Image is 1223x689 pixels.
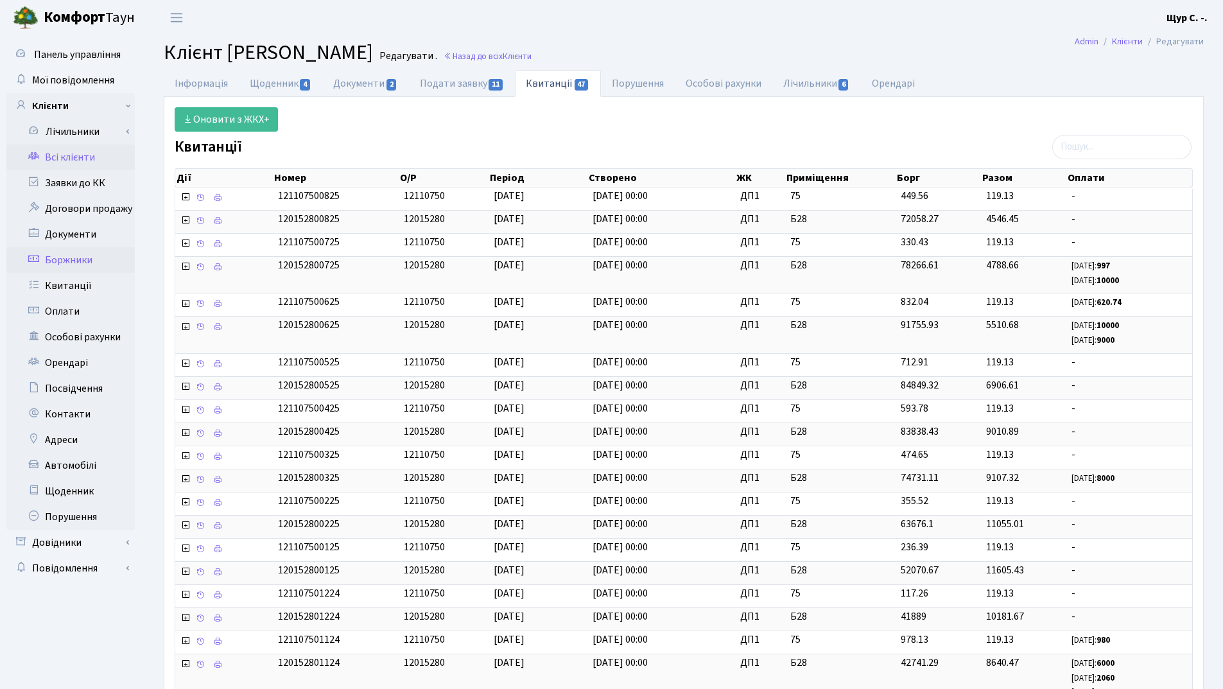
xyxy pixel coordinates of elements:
span: [DATE] [494,318,525,332]
a: Орендарі [861,70,926,97]
span: Б28 [790,517,890,532]
span: 8640.47 [986,656,1019,670]
span: 75 [790,189,890,204]
span: 4 [300,79,310,91]
span: 75 [790,586,890,601]
span: 120152801124 [278,656,340,670]
th: Дії [175,169,273,187]
small: Редагувати . [377,50,437,62]
span: 120152800525 [278,378,340,392]
span: ДП1 [740,494,780,509]
span: ДП1 [740,424,780,439]
a: Щоденник [239,70,322,97]
span: 121107500825 [278,189,340,203]
span: 5510.68 [986,318,1019,332]
span: [DATE] 00:00 [593,212,648,226]
span: [DATE] [494,378,525,392]
span: 978.13 [901,632,928,647]
span: 119.13 [986,586,1014,600]
span: [DATE] [494,586,525,600]
label: Квитанції [175,138,242,157]
span: Б28 [790,378,890,393]
span: Клієнт [PERSON_NAME] [164,38,373,67]
span: ДП1 [740,258,780,273]
span: 121107500625 [278,295,340,309]
span: [DATE] 00:00 [593,401,648,415]
small: [DATE]: [1071,335,1115,346]
span: 119.13 [986,235,1014,249]
a: Щур С. -. [1167,10,1208,26]
span: [DATE] 00:00 [593,563,648,577]
a: Порушення [6,504,135,530]
span: - [1071,212,1187,227]
a: Квитанції [515,70,600,97]
span: Таун [44,7,135,29]
span: 474.65 [901,448,928,462]
span: 75 [790,448,890,462]
span: 12110750 [404,295,445,309]
span: [DATE] 00:00 [593,471,648,485]
span: 12015280 [404,212,445,226]
a: Контакти [6,401,135,427]
span: ДП1 [740,586,780,601]
span: [DATE] [494,517,525,531]
a: Квитанції [6,273,135,299]
input: Пошук... [1052,135,1192,159]
span: 47 [575,79,589,91]
span: - [1071,517,1187,532]
span: ДП1 [740,318,780,333]
span: [DATE] [494,494,525,508]
span: ДП1 [740,563,780,578]
span: 12015280 [404,517,445,531]
span: [DATE] [494,632,525,647]
span: [DATE] 00:00 [593,424,648,439]
span: 6 [838,79,849,91]
a: Оновити з ЖКХ+ [175,107,278,132]
b: 8000 [1097,473,1115,484]
span: - [1071,494,1187,509]
span: 42741.29 [901,656,939,670]
span: 119.13 [986,295,1014,309]
span: 832.04 [901,295,928,309]
span: 120152800125 [278,563,340,577]
span: [DATE] 00:00 [593,632,648,647]
th: Оплати [1066,169,1192,187]
span: ДП1 [740,517,780,532]
small: [DATE]: [1071,634,1110,646]
a: Документи [322,70,408,97]
th: Борг [896,169,981,187]
span: ДП1 [740,378,780,393]
a: Документи [6,222,135,247]
span: Б28 [790,424,890,439]
span: 120152801224 [278,609,340,624]
span: 120152800325 [278,471,340,485]
span: ДП1 [740,212,780,227]
span: 4546.45 [986,212,1019,226]
span: 75 [790,401,890,416]
b: Комфорт [44,7,105,28]
nav: breadcrumb [1055,28,1223,55]
span: 12015280 [404,656,445,670]
small: [DATE]: [1071,672,1115,684]
span: [DATE] [494,258,525,272]
span: - [1071,540,1187,555]
a: Довідники [6,530,135,555]
small: [DATE]: [1071,320,1119,331]
span: 330.43 [901,235,928,249]
th: Створено [587,169,735,187]
span: 119.13 [986,189,1014,203]
span: 91755.93 [901,318,939,332]
th: О/Р [399,169,489,187]
span: 121107500325 [278,448,340,462]
span: 119.13 [986,401,1014,415]
span: 119.13 [986,494,1014,508]
span: [DATE] [494,401,525,415]
a: Мої повідомлення [6,67,135,93]
a: Оплати [6,299,135,324]
span: ДП1 [740,189,780,204]
span: ДП1 [740,471,780,485]
a: Автомобілі [6,453,135,478]
span: 9107.32 [986,471,1019,485]
a: Боржники [6,247,135,273]
span: - [1071,378,1187,393]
